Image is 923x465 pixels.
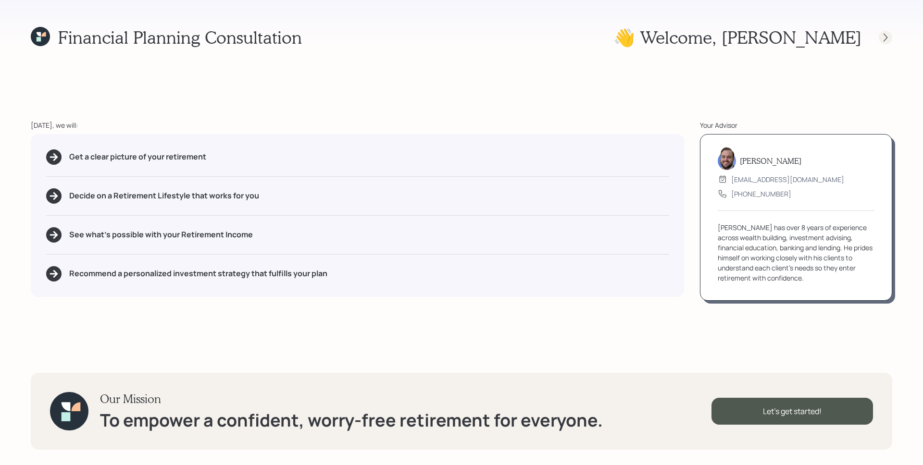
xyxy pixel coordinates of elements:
div: [DATE], we will: [31,120,685,130]
h5: Get a clear picture of your retirement [69,152,206,161]
h5: Recommend a personalized investment strategy that fulfills your plan [69,269,327,278]
div: [PHONE_NUMBER] [731,189,791,199]
h3: Our Mission [100,392,603,406]
div: [PERSON_NAME] has over 8 years of experience across wealth building, investment advising, financi... [718,222,874,283]
h1: Financial Planning Consultation [58,27,302,48]
div: Let's get started! [711,398,873,425]
h5: [PERSON_NAME] [740,156,801,165]
div: Your Advisor [700,120,892,130]
h5: Decide on a Retirement Lifestyle that works for you [69,191,259,200]
h5: See what's possible with your Retirement Income [69,230,253,239]
h1: To empower a confident, worry-free retirement for everyone. [100,410,603,430]
img: james-distasi-headshot.png [718,147,736,170]
div: [EMAIL_ADDRESS][DOMAIN_NAME] [731,174,844,184]
h1: 👋 Welcome , [PERSON_NAME] [613,27,861,48]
